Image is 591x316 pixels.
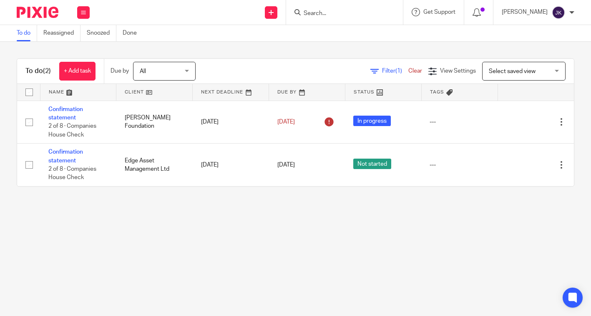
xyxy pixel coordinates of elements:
[87,25,116,41] a: Snoozed
[116,101,193,144] td: [PERSON_NAME] Foundation
[25,67,51,76] h1: To do
[303,10,378,18] input: Search
[502,8,548,16] p: [PERSON_NAME]
[111,67,129,75] p: Due by
[353,159,391,169] span: Not started
[59,62,96,81] a: + Add task
[353,116,391,126] span: In progress
[489,68,536,74] span: Select saved view
[48,123,96,138] span: 2 of 8 · Companies House Check
[48,166,96,181] span: 2 of 8 · Companies House Check
[440,68,476,74] span: View Settings
[48,106,83,121] a: Confirmation statement
[395,68,402,74] span: (1)
[277,119,295,125] span: [DATE]
[43,25,80,41] a: Reassigned
[382,68,408,74] span: Filter
[43,68,51,74] span: (2)
[193,101,269,144] td: [DATE]
[140,68,146,74] span: All
[430,118,489,126] div: ---
[193,144,269,186] td: [DATE]
[123,25,143,41] a: Done
[423,9,455,15] span: Get Support
[277,162,295,168] span: [DATE]
[116,144,193,186] td: Edge Asset Management Ltd
[17,7,58,18] img: Pixie
[48,149,83,163] a: Confirmation statement
[17,25,37,41] a: To do
[430,161,489,169] div: ---
[430,90,444,94] span: Tags
[408,68,422,74] a: Clear
[552,6,565,19] img: svg%3E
